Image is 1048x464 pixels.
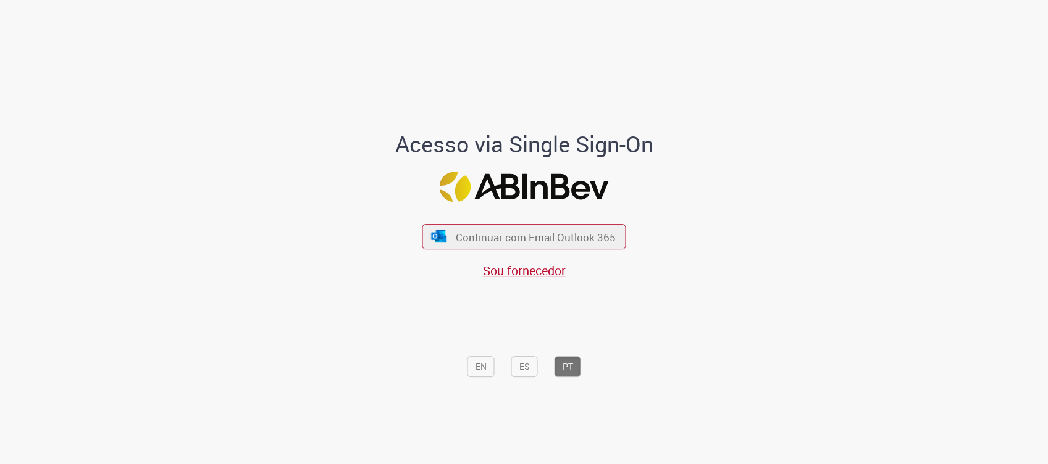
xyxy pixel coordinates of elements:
[456,230,616,244] span: Continuar com Email Outlook 365
[353,132,695,157] h1: Acesso via Single Sign-On
[555,356,581,377] button: PT
[422,224,626,249] button: ícone Azure/Microsoft 360 Continuar com Email Outlook 365
[440,172,609,202] img: Logo ABInBev
[511,356,538,377] button: ES
[483,262,566,279] a: Sou fornecedor
[430,230,447,242] img: ícone Azure/Microsoft 360
[467,356,495,377] button: EN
